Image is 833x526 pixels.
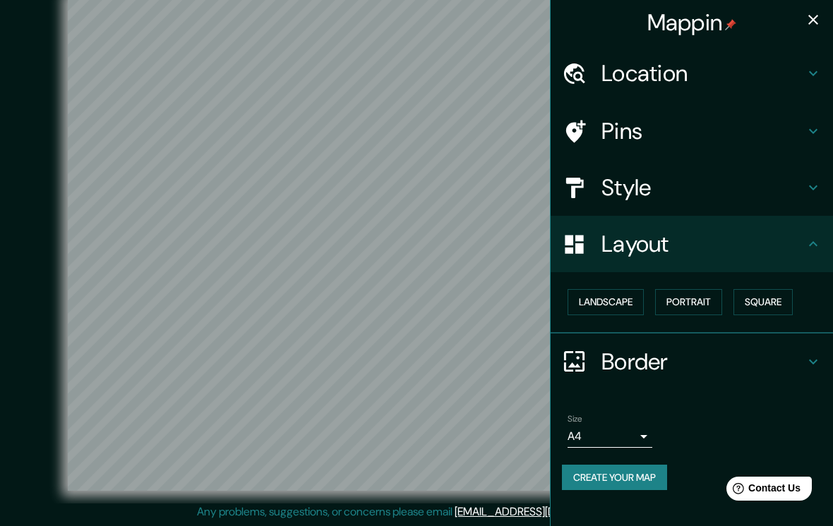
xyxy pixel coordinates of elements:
[551,45,833,102] div: Location
[601,173,805,202] h4: Style
[707,471,817,510] iframe: Help widget launcher
[568,412,582,424] label: Size
[551,103,833,159] div: Pins
[725,19,736,30] img: pin-icon.png
[568,289,644,315] button: Landscape
[601,117,805,145] h4: Pins
[551,159,833,216] div: Style
[733,289,793,315] button: Square
[601,59,805,87] h4: Location
[197,503,631,520] p: Any problems, suggestions, or concerns please email .
[655,289,722,315] button: Portrait
[568,425,652,448] div: A4
[455,504,629,519] a: [EMAIL_ADDRESS][DOMAIN_NAME]
[601,348,805,376] h4: Border
[562,465,667,491] button: Create your map
[647,8,737,37] h4: Mappin
[551,216,833,272] div: Layout
[601,230,805,258] h4: Layout
[551,334,833,390] div: Border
